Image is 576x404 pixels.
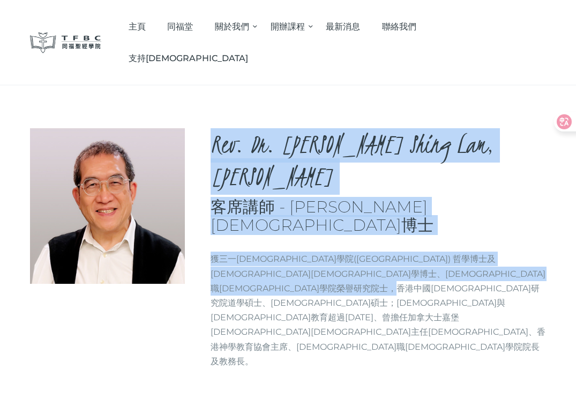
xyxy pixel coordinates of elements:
[211,252,547,369] p: 獲三一[DEMOGRAPHIC_DATA]學院([GEOGRAPHIC_DATA]) 哲學博士及[DEMOGRAPHIC_DATA][DEMOGRAPHIC_DATA]學博士、[DEMOGRAP...
[326,21,360,32] span: 最新消息
[315,11,371,42] a: 最新消息
[30,32,102,53] img: 同福聖經學院 TFBC
[167,21,193,32] span: 同福堂
[117,42,259,74] a: 支持[DEMOGRAPHIC_DATA]
[259,11,315,42] a: 開辦課程
[129,21,146,32] span: 主頁
[215,21,249,32] span: 關於我們
[382,21,416,32] span: 聯絡我們
[129,53,248,63] span: 支持[DEMOGRAPHIC_DATA]
[156,11,204,42] a: 同福堂
[204,11,260,42] a: 關於我們
[271,21,305,32] span: 開辦課程
[30,128,185,283] img: Rev. Dr. Li Shing Lam, Derek
[371,11,427,42] a: 聯絡我們
[117,11,156,42] a: 主頁
[211,128,547,193] h2: Rev. Dr. [PERSON_NAME] Shing Lam, [PERSON_NAME]
[211,198,547,234] h3: 客席講師 - [PERSON_NAME][DEMOGRAPHIC_DATA]博士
